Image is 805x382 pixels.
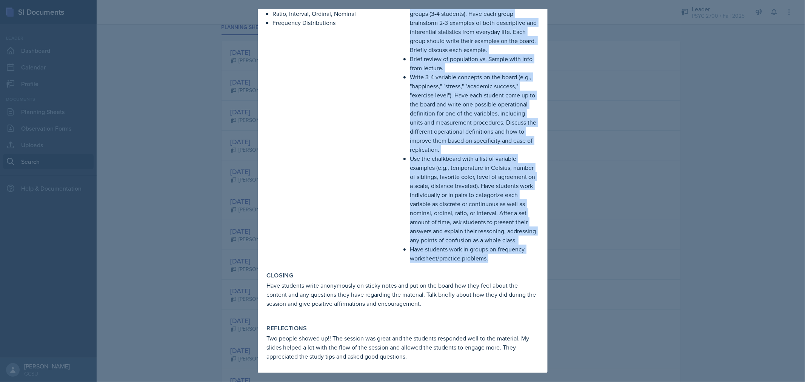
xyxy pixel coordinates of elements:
[410,245,539,263] p: Have students work in groups on frequency worksheet/practice problems.
[267,334,539,361] p: Two people showed up!! The session was great and the students responded well to the material. My ...
[410,54,539,72] p: Brief review of population vs. Sample with info from lecture.
[410,72,539,154] p: Write 3-4 variable concepts on the board (e.g., "happiness," "stress," "academic success," "exerc...
[273,18,401,27] p: Frequency Distributions
[267,325,307,332] label: Reflections
[267,272,294,279] label: Closing
[410,154,539,245] p: Use the chalkboard with a list of variable examples (e.g., temperature in Celsius, number of sibl...
[267,281,539,308] p: Have students write anonymously on sticky notes and put on the board how they feel about the cont...
[273,9,401,18] p: Ratio, Interval, Ordinal, Nominal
